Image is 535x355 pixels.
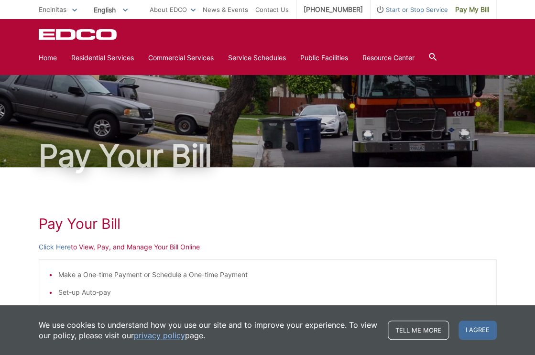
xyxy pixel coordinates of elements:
a: News & Events [203,4,248,15]
a: Service Schedules [228,53,286,63]
li: Make a One-time Payment or Schedule a One-time Payment [58,269,487,280]
a: Commercial Services [148,53,214,63]
p: We use cookies to understand how you use our site and to improve your experience. To view our pol... [39,320,378,341]
a: Public Facilities [300,53,348,63]
a: Resource Center [362,53,415,63]
h1: Pay Your Bill [39,215,497,232]
li: Set-up Auto-pay [58,287,487,298]
a: Home [39,53,57,63]
a: About EDCO [150,4,196,15]
a: Tell me more [388,321,449,340]
span: English [87,2,135,18]
a: privacy policy [134,330,185,341]
span: I agree [459,321,497,340]
span: Encinitas [39,5,66,13]
p: to View, Pay, and Manage Your Bill Online [39,242,497,252]
li: Manage Stored Payments [58,305,487,315]
a: Contact Us [255,4,289,15]
h1: Pay Your Bill [39,140,497,171]
span: Pay My Bill [455,4,489,15]
a: EDCD logo. Return to the homepage. [39,29,118,40]
a: Click Here [39,242,71,252]
a: Residential Services [71,53,134,63]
